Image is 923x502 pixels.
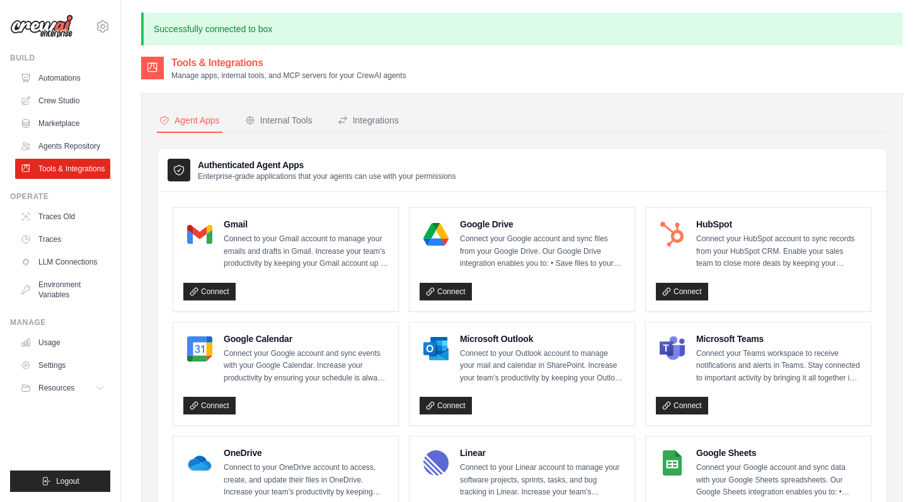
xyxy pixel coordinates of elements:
[15,91,110,111] a: Crew Studio
[224,333,388,345] h4: Google Calendar
[460,333,624,345] h4: Microsoft Outlook
[183,283,236,300] a: Connect
[171,71,406,81] p: Manage apps, internal tools, and MCP servers for your CrewAI agents
[159,114,220,127] div: Agent Apps
[15,113,110,134] a: Marketplace
[56,476,79,486] span: Logout
[696,233,861,270] p: Connect your HubSpot account to sync records from your HubSpot CRM. Enable your sales team to clo...
[15,159,110,179] a: Tools & Integrations
[10,53,110,63] div: Build
[460,233,624,270] p: Connect your Google account and sync files from your Google Drive. Our Google Drive integration e...
[660,336,685,362] img: Microsoft Teams Logo
[420,397,472,414] a: Connect
[171,55,406,71] h2: Tools & Integrations
[460,447,624,459] h4: Linear
[224,447,388,459] h4: OneDrive
[224,348,388,385] p: Connect your Google account and sync events with your Google Calendar. Increase your productivity...
[423,222,449,247] img: Google Drive Logo
[10,14,73,38] img: Logo
[15,378,110,398] button: Resources
[141,13,903,45] p: Successfully connected to box
[423,450,449,476] img: Linear Logo
[335,109,401,133] button: Integrations
[696,462,861,499] p: Connect your Google account and sync data with your Google Sheets spreadsheets. Our Google Sheets...
[198,171,456,181] p: Enterprise-grade applications that your agents can use with your permissions
[15,355,110,375] a: Settings
[15,229,110,249] a: Traces
[696,447,861,459] h4: Google Sheets
[660,222,685,247] img: HubSpot Logo
[198,159,456,171] h3: Authenticated Agent Apps
[224,462,388,499] p: Connect to your OneDrive account to access, create, and update their files in OneDrive. Increase ...
[460,218,624,231] h4: Google Drive
[423,336,449,362] img: Microsoft Outlook Logo
[460,462,624,499] p: Connect to your Linear account to manage your software projects, sprints, tasks, and bug tracking...
[338,114,399,127] div: Integrations
[696,218,861,231] h4: HubSpot
[420,283,472,300] a: Connect
[224,233,388,270] p: Connect to your Gmail account to manage your emails and drafts in Gmail. Increase your team’s pro...
[245,114,312,127] div: Internal Tools
[656,397,708,414] a: Connect
[38,383,74,393] span: Resources
[15,136,110,156] a: Agents Repository
[15,252,110,272] a: LLM Connections
[187,222,212,247] img: Gmail Logo
[224,218,388,231] h4: Gmail
[15,207,110,227] a: Traces Old
[10,471,110,492] button: Logout
[10,317,110,328] div: Manage
[187,336,212,362] img: Google Calendar Logo
[243,109,315,133] button: Internal Tools
[183,397,236,414] a: Connect
[460,348,624,385] p: Connect to your Outlook account to manage your mail and calendar in SharePoint. Increase your tea...
[656,283,708,300] a: Connect
[660,450,685,476] img: Google Sheets Logo
[187,450,212,476] img: OneDrive Logo
[696,333,861,345] h4: Microsoft Teams
[157,109,222,133] button: Agent Apps
[696,348,861,385] p: Connect your Teams workspace to receive notifications and alerts in Teams. Stay connected to impo...
[10,191,110,202] div: Operate
[15,275,110,305] a: Environment Variables
[15,333,110,353] a: Usage
[15,68,110,88] a: Automations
